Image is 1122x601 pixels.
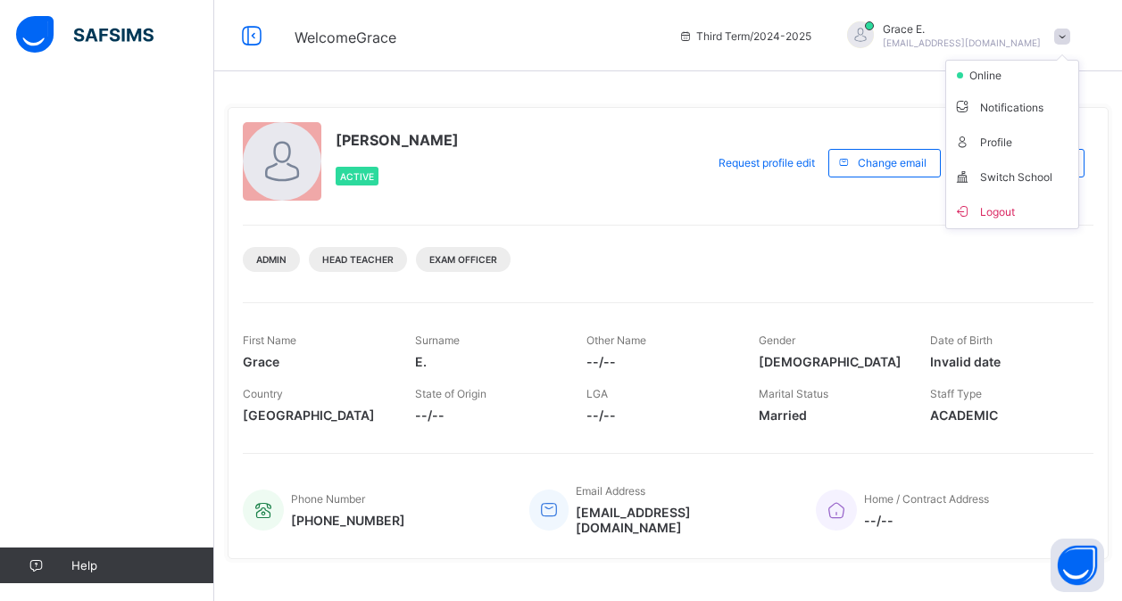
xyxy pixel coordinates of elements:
[340,171,374,182] span: Active
[243,354,388,369] span: Grace
[586,333,646,347] span: Other Name
[291,513,405,528] span: [PHONE_NUMBER]
[415,387,486,400] span: State of Origin
[678,29,811,43] span: session/term information
[930,387,982,400] span: Staff Type
[576,505,789,535] span: [EMAIL_ADDRESS][DOMAIN_NAME]
[336,131,459,149] span: [PERSON_NAME]
[256,254,287,265] span: Admin
[759,408,904,423] span: Married
[759,333,795,347] span: Gender
[864,513,989,528] span: --/--
[946,159,1078,193] li: dropdown-list-item-text-5
[719,156,815,169] span: Request profile edit
[71,558,213,572] span: Help
[576,484,645,498] span: Email Address
[883,22,1041,36] span: Grace E.
[930,333,993,347] span: Date of Birth
[1051,539,1104,592] button: Open asap
[415,333,460,347] span: Surname
[415,354,561,369] span: E.
[829,21,1079,51] div: GraceE.
[946,124,1078,159] li: dropdown-list-item-text-4
[953,201,1071,221] span: Logout
[946,89,1078,124] li: dropdown-list-item-text-3
[322,254,394,265] span: Head Teacher
[429,254,497,265] span: Exam Officer
[968,69,1012,82] span: online
[16,16,154,54] img: safsims
[858,156,927,169] span: Change email
[759,387,828,400] span: Marital Status
[759,354,904,369] span: [DEMOGRAPHIC_DATA]
[586,354,732,369] span: --/--
[930,408,1076,423] span: ACADEMIC
[243,387,283,400] span: Country
[586,387,608,400] span: LGA
[953,96,1071,117] span: Notifications
[946,193,1078,228] li: dropdown-list-item-buttom-7
[953,166,1071,186] span: Switch School
[883,37,1041,48] span: [EMAIL_ADDRESS][DOMAIN_NAME]
[243,408,388,423] span: [GEOGRAPHIC_DATA]
[243,333,296,347] span: First Name
[415,408,561,423] span: --/--
[953,131,1071,152] span: Profile
[864,492,989,506] span: Home / Contract Address
[291,492,365,506] span: Phone Number
[586,408,732,423] span: --/--
[295,29,396,46] span: Welcome Grace
[946,61,1078,89] li: dropdown-list-item-null-2
[930,354,1076,369] span: Invalid date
